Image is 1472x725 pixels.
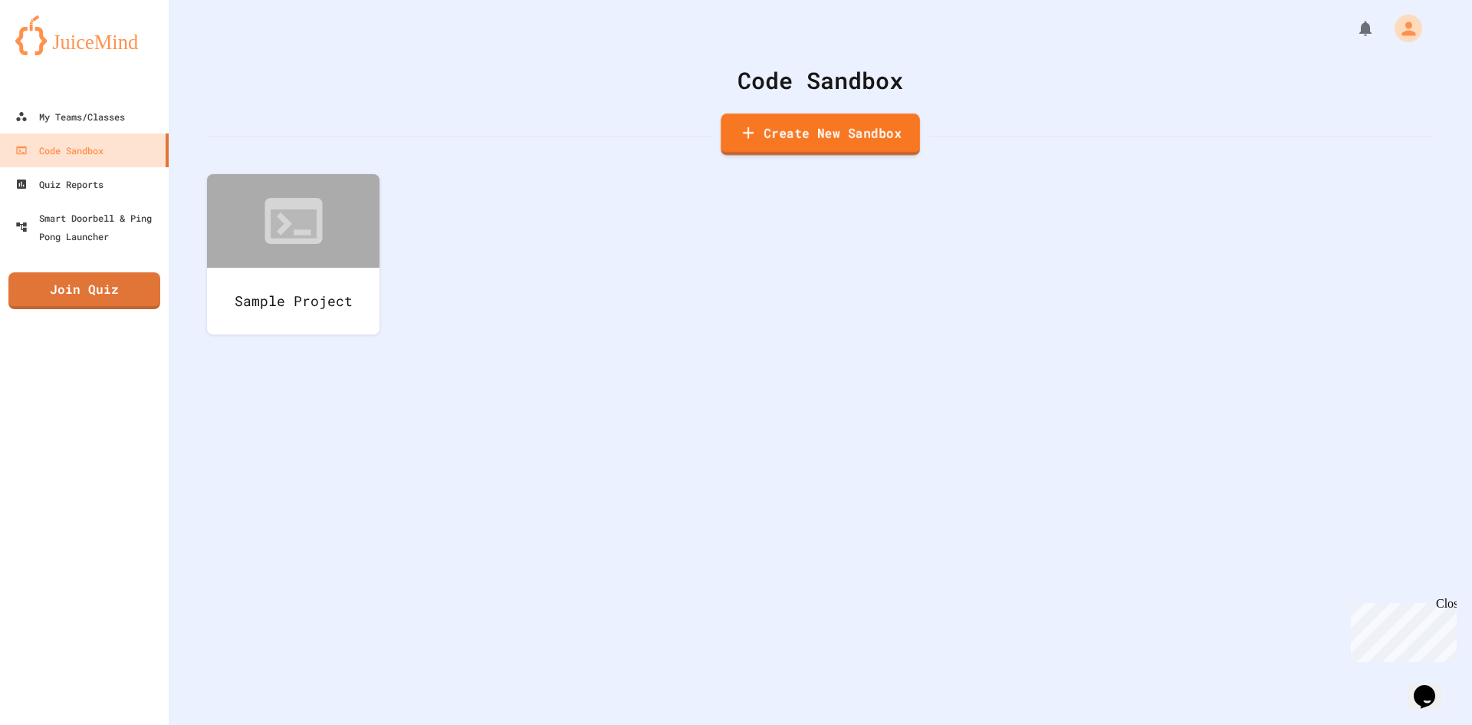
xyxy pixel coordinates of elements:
[1408,664,1457,710] iframe: chat widget
[1345,597,1457,662] iframe: chat widget
[8,272,160,309] a: Join Quiz
[15,141,103,160] div: Code Sandbox
[15,175,103,193] div: Quiz Reports
[207,268,379,334] div: Sample Project
[1328,15,1378,41] div: My Notifications
[721,114,920,156] a: Create New Sandbox
[1378,11,1426,46] div: My Account
[207,63,1434,97] div: Code Sandbox
[15,107,125,126] div: My Teams/Classes
[6,6,106,97] div: Chat with us now!Close
[15,209,163,246] div: Smart Doorbell & Ping Pong Launcher
[15,15,153,55] img: logo-orange.svg
[207,174,379,334] a: Sample Project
